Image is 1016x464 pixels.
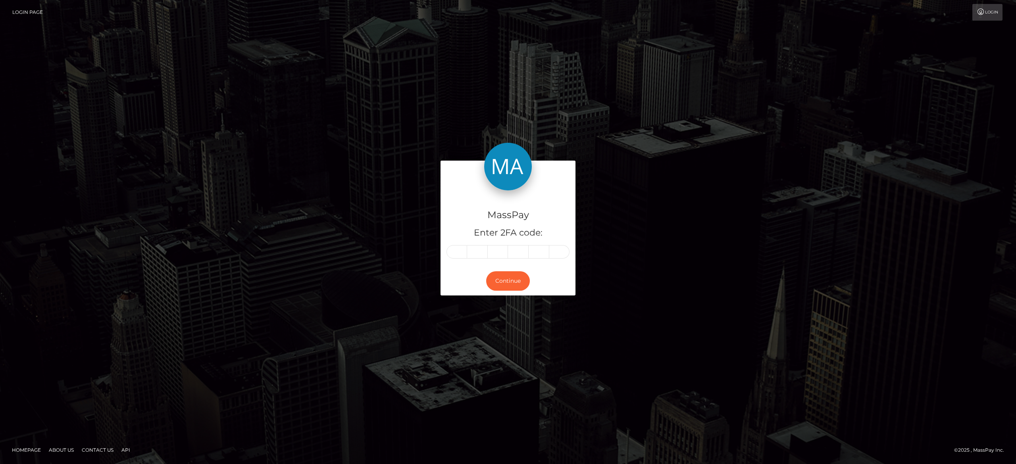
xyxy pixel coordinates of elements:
button: Continue [486,271,530,291]
a: About Us [46,444,77,456]
a: Contact Us [79,444,117,456]
div: © 2025 , MassPay Inc. [954,446,1010,454]
img: MassPay [484,143,532,190]
a: API [118,444,133,456]
h4: MassPay [446,208,570,222]
a: Login [972,4,1003,21]
a: Homepage [9,444,44,456]
a: Login Page [12,4,43,21]
h5: Enter 2FA code: [446,227,570,239]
